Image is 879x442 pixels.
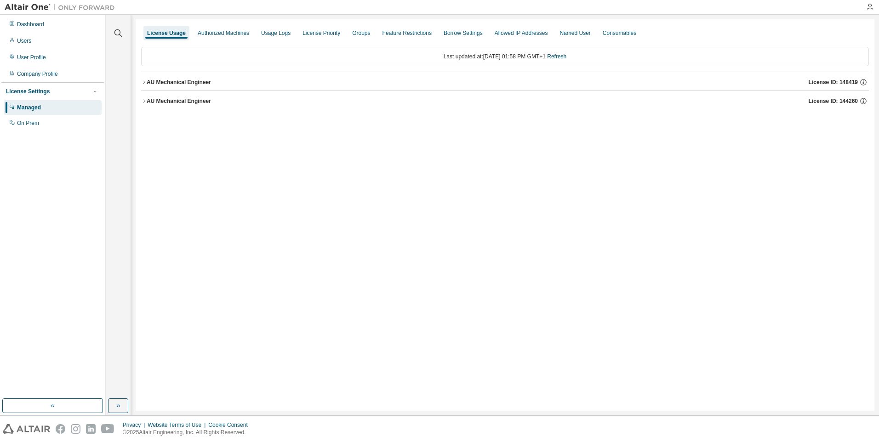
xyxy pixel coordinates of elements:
div: Dashboard [17,21,44,28]
div: Usage Logs [261,29,291,37]
button: AU Mechanical EngineerLicense ID: 144260 [141,91,869,111]
div: Feature Restrictions [382,29,432,37]
a: Refresh [547,53,566,60]
img: linkedin.svg [86,424,96,434]
div: Authorized Machines [198,29,249,37]
div: Privacy [123,421,148,429]
div: Users [17,37,31,45]
div: On Prem [17,119,39,127]
div: Named User [559,29,590,37]
div: License Usage [147,29,186,37]
p: © 2025 Altair Engineering, Inc. All Rights Reserved. [123,429,253,436]
div: AU Mechanical Engineer [147,79,211,86]
div: Consumables [603,29,636,37]
div: Allowed IP Addresses [495,29,548,37]
div: License Settings [6,88,50,95]
div: Last updated at: [DATE] 01:58 PM GMT+1 [141,47,869,66]
div: Borrow Settings [444,29,483,37]
div: Website Terms of Use [148,421,208,429]
button: AU Mechanical EngineerLicense ID: 148419 [141,72,869,92]
img: instagram.svg [71,424,80,434]
img: Altair One [5,3,120,12]
div: License Priority [303,29,340,37]
div: AU Mechanical Engineer [147,97,211,105]
span: License ID: 148419 [809,79,858,86]
div: User Profile [17,54,46,61]
div: Managed [17,104,41,111]
img: youtube.svg [101,424,114,434]
div: Cookie Consent [208,421,253,429]
div: Company Profile [17,70,58,78]
img: facebook.svg [56,424,65,434]
div: Groups [352,29,370,37]
img: altair_logo.svg [3,424,50,434]
span: License ID: 144260 [809,97,858,105]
